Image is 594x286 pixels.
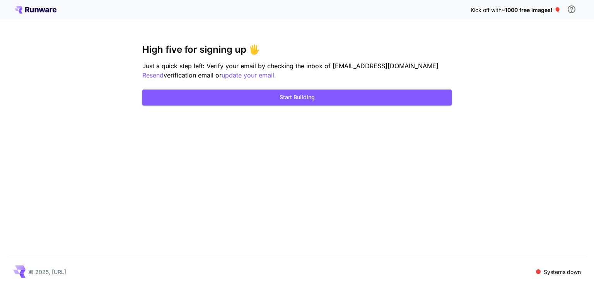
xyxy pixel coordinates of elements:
[222,71,276,80] button: update your email.
[142,62,439,70] span: Just a quick step left: Verify your email by checking the inbox of [EMAIL_ADDRESS][DOMAIN_NAME]
[29,268,66,276] p: © 2025, [URL]
[142,44,452,55] h3: High five for signing up 🖐️
[544,268,581,276] p: Systems down
[164,71,222,79] span: verification email or
[502,7,561,13] span: ~1000 free images! 🎈
[142,71,164,80] button: Resend
[142,90,452,105] button: Start Building
[471,7,502,13] span: Kick off with
[564,2,579,17] button: In order to qualify for free credit, you need to sign up with a business email address and click ...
